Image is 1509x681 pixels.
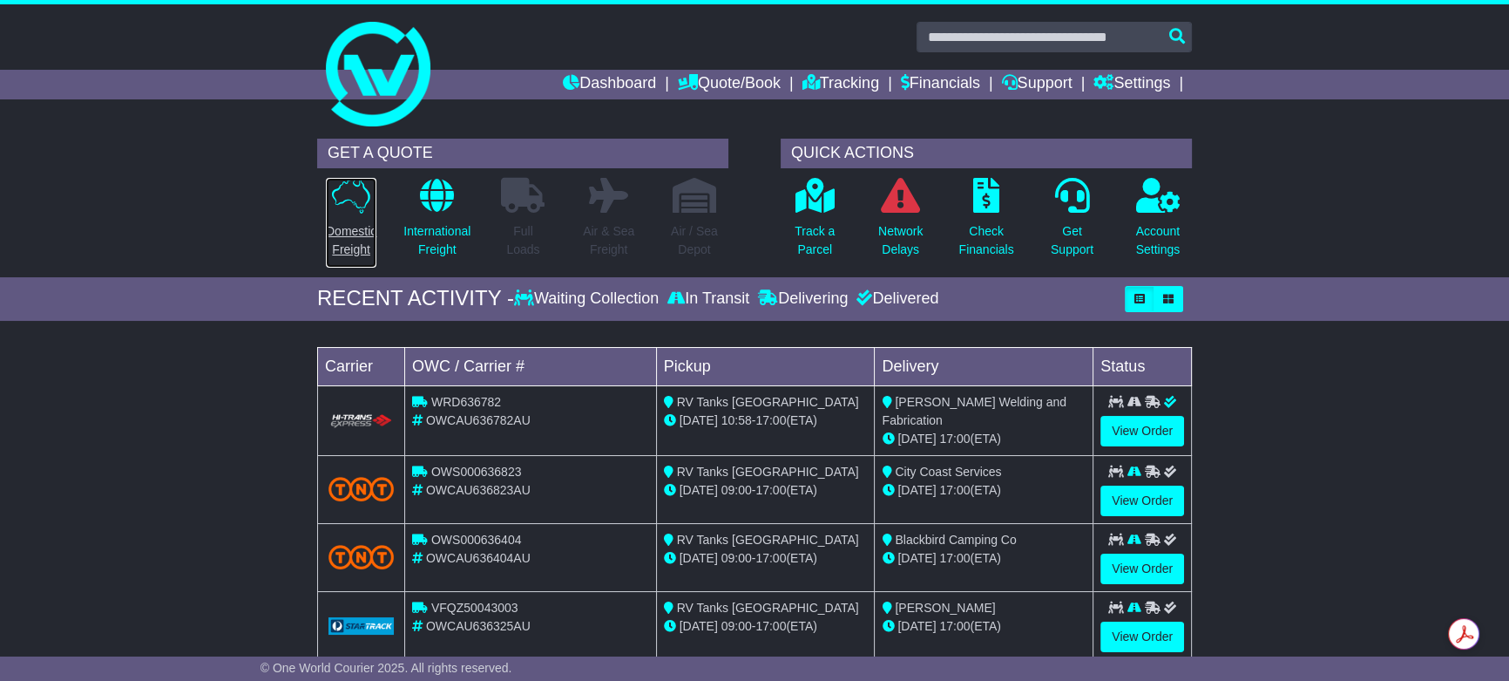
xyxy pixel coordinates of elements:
[755,551,786,565] span: 17:00
[403,177,471,269] a: InternationalFreight
[1100,416,1184,446] a: View Order
[405,347,657,385] td: OWC / Carrier #
[1002,70,1073,99] a: Support
[802,70,879,99] a: Tracking
[671,222,718,259] p: Air / Sea Depot
[852,289,938,309] div: Delivered
[755,483,786,497] span: 17:00
[664,549,868,568] div: - (ETA)
[939,432,970,446] span: 17:00
[959,222,1014,259] p: Check Financials
[403,222,470,259] p: International Freight
[328,617,394,635] img: GetCarrierServiceLogo
[1100,622,1184,652] a: View Order
[431,533,522,547] span: OWS000636404
[1135,177,1181,269] a: AccountSettings
[882,617,1086,636] div: (ETA)
[328,477,394,501] img: TNT_Domestic.png
[664,412,868,430] div: - (ETA)
[897,483,936,497] span: [DATE]
[680,551,718,565] span: [DATE]
[1100,486,1184,516] a: View Order
[1051,222,1093,259] p: Get Support
[514,289,663,309] div: Waiting Collection
[755,619,786,633] span: 17:00
[680,413,718,427] span: [DATE]
[794,177,836,269] a: Track aParcel
[317,139,728,168] div: GET A QUOTE
[680,483,718,497] span: [DATE]
[431,601,518,615] span: VFQZ50043003
[895,533,1016,547] span: Blackbird Camping Co
[939,551,970,565] span: 17:00
[328,413,394,430] img: HiTrans.png
[656,347,875,385] td: Pickup
[897,432,936,446] span: [DATE]
[795,222,835,259] p: Track a Parcel
[939,619,970,633] span: 17:00
[882,481,1086,500] div: (ETA)
[721,619,752,633] span: 09:00
[426,619,531,633] span: OWCAU636325AU
[426,413,531,427] span: OWCAU636782AU
[721,413,752,427] span: 10:58
[897,619,936,633] span: [DATE]
[677,395,859,409] span: RV Tanks [GEOGRAPHIC_DATA]
[426,551,531,565] span: OWCAU636404AU
[878,222,923,259] p: Network Delays
[875,347,1093,385] td: Delivery
[882,549,1086,568] div: (ETA)
[663,289,754,309] div: In Transit
[677,533,859,547] span: RV Tanks [GEOGRAPHIC_DATA]
[583,222,634,259] p: Air & Sea Freight
[563,70,656,99] a: Dashboard
[680,619,718,633] span: [DATE]
[317,286,514,311] div: RECENT ACTIVITY -
[958,177,1015,269] a: CheckFinancials
[677,601,859,615] span: RV Tanks [GEOGRAPHIC_DATA]
[882,430,1086,448] div: (ETA)
[1093,347,1192,385] td: Status
[318,347,405,385] td: Carrier
[325,177,377,269] a: DomesticFreight
[755,413,786,427] span: 17:00
[501,222,545,259] p: Full Loads
[1136,222,1181,259] p: Account Settings
[901,70,980,99] a: Financials
[326,222,376,259] p: Domestic Freight
[895,465,1001,479] span: City Coast Services
[1093,70,1170,99] a: Settings
[677,465,859,479] span: RV Tanks [GEOGRAPHIC_DATA]
[882,395,1066,427] span: [PERSON_NAME] Welding and Fabrication
[939,483,970,497] span: 17:00
[1100,554,1184,584] a: View Order
[678,70,781,99] a: Quote/Book
[895,601,995,615] span: [PERSON_NAME]
[431,465,522,479] span: OWS000636823
[897,551,936,565] span: [DATE]
[1050,177,1094,269] a: GetSupport
[261,661,512,675] span: © One World Courier 2025. All rights reserved.
[426,483,531,497] span: OWCAU636823AU
[877,177,924,269] a: NetworkDelays
[721,483,752,497] span: 09:00
[754,289,852,309] div: Delivering
[781,139,1192,168] div: QUICK ACTIONS
[664,617,868,636] div: - (ETA)
[328,545,394,569] img: TNT_Domestic.png
[431,395,501,409] span: WRD636782
[664,481,868,500] div: - (ETA)
[721,551,752,565] span: 09:00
